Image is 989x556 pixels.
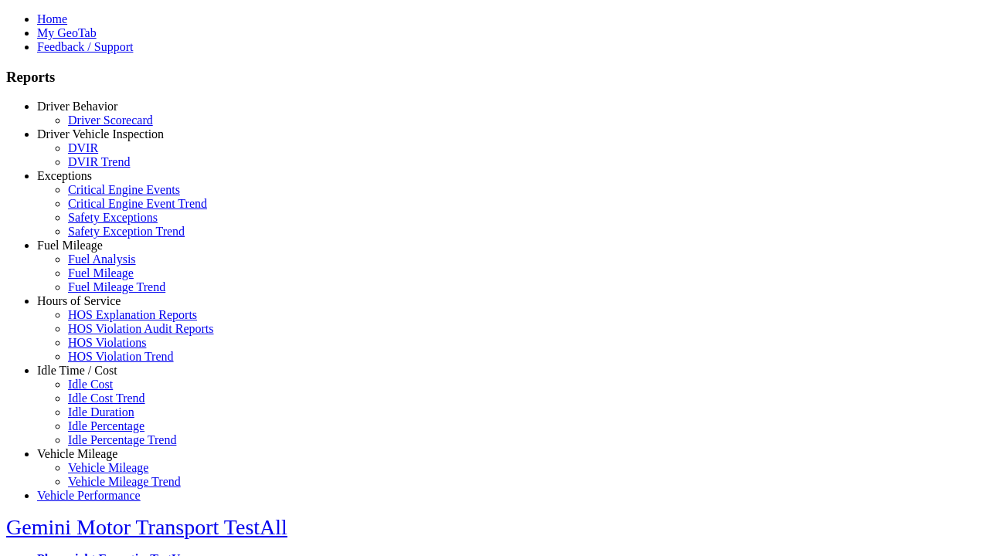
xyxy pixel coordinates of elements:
[68,155,130,168] a: DVIR Trend
[37,239,103,252] a: Fuel Mileage
[68,433,176,446] a: Idle Percentage Trend
[68,308,197,321] a: HOS Explanation Reports
[37,169,92,182] a: Exceptions
[37,447,117,460] a: Vehicle Mileage
[37,40,133,53] a: Feedback / Support
[68,392,145,405] a: Idle Cost Trend
[68,280,165,293] a: Fuel Mileage Trend
[68,114,153,127] a: Driver Scorecard
[68,405,134,419] a: Idle Duration
[6,515,287,539] a: Gemini Motor Transport TestAll
[68,322,214,335] a: HOS Violation Audit Reports
[37,294,121,307] a: Hours of Service
[37,26,97,39] a: My GeoTab
[37,364,117,377] a: Idle Time / Cost
[68,475,181,488] a: Vehicle Mileage Trend
[68,378,113,391] a: Idle Cost
[37,127,164,141] a: Driver Vehicle Inspection
[68,225,185,238] a: Safety Exception Trend
[37,100,117,113] a: Driver Behavior
[68,183,180,196] a: Critical Engine Events
[68,461,148,474] a: Vehicle Mileage
[68,253,136,266] a: Fuel Analysis
[68,419,144,432] a: Idle Percentage
[68,197,207,210] a: Critical Engine Event Trend
[68,350,174,363] a: HOS Violation Trend
[37,489,141,502] a: Vehicle Performance
[68,141,98,154] a: DVIR
[6,69,983,86] h3: Reports
[68,336,146,349] a: HOS Violations
[68,266,134,280] a: Fuel Mileage
[68,211,158,224] a: Safety Exceptions
[37,12,67,25] a: Home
